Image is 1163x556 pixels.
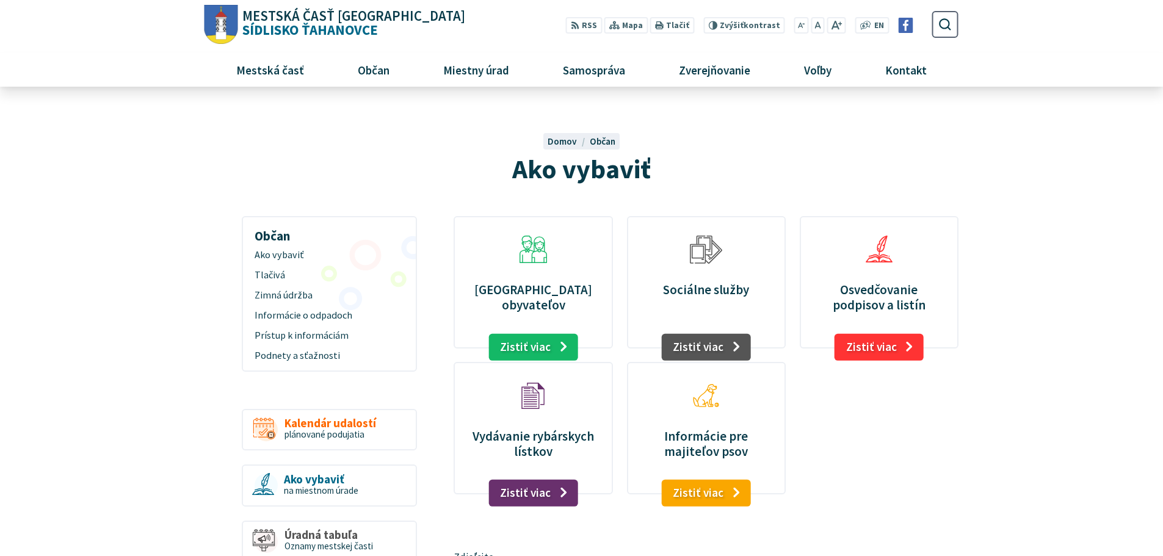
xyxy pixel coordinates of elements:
a: Zistiť viac [661,480,751,507]
button: Zmenšiť veľkosť písma [794,17,809,34]
a: Voľby [782,53,854,86]
a: Ako vybaviť [247,245,411,265]
a: Ako vybaviť na miestnom úrade [242,464,417,507]
a: Občan [590,135,615,147]
a: Prístup k informáciám [247,326,411,346]
span: Domov [548,135,577,147]
span: RSS [582,20,597,32]
span: plánované podujatia [284,428,364,440]
a: Zistiť viac [488,334,578,361]
span: Mestská časť [GEOGRAPHIC_DATA] [242,9,465,23]
p: Informácie pre majiteľov psov [642,428,770,459]
span: Zimná údržba [255,286,404,306]
a: Zimná údržba [247,286,411,306]
a: Tlačivá [247,265,411,286]
button: Zväčšiť veľkosť písma [827,17,846,34]
span: Miestny úrad [438,53,513,86]
p: Osvedčovanie podpisov a listín [814,282,943,312]
span: Informácie o odpadoch [255,306,404,326]
p: Vydávanie rybárskych lístkov [469,428,598,459]
a: Kalendár udalostí plánované podujatia [242,409,417,451]
a: EN [871,20,888,32]
span: Tlačivá [255,265,404,286]
a: Zistiť viac [488,480,578,507]
a: Podnety a sťažnosti [247,345,411,366]
img: Prejsť na Facebook stránku [898,18,913,33]
a: Zistiť viac [835,334,924,361]
span: Samospráva [558,53,629,86]
span: Úradná tabuľa [284,529,373,541]
span: Sídlisko Ťahanovce [238,9,466,37]
span: Oznamy mestskej časti [284,540,373,552]
a: RSS [566,17,602,34]
a: Domov [548,135,589,147]
a: Mapa [604,17,648,34]
button: Tlačiť [650,17,694,34]
span: Voľby [800,53,836,86]
span: Prístup k informáciám [255,326,404,346]
a: Kontakt [863,53,949,86]
span: EN [874,20,884,32]
span: Kalendár udalostí [284,417,376,430]
span: Podnety a sťažnosti [255,345,404,366]
p: Sociálne služby [642,282,770,297]
span: Mapa [622,20,643,32]
span: Ako vybaviť [512,152,651,186]
span: Zverejňovanie [674,53,755,86]
span: Tlačiť [666,21,689,31]
img: Prejsť na domovskú stránku [205,5,238,45]
a: Občan [335,53,411,86]
span: Zvýšiť [720,20,744,31]
a: Logo Sídlisko Ťahanovce, prejsť na domovskú stránku. [205,5,465,45]
span: Mestská časť [231,53,308,86]
a: Mestská časť [214,53,326,86]
a: Samospráva [541,53,648,86]
a: Miestny úrad [421,53,531,86]
a: Zverejňovanie [657,53,773,86]
span: Občan [353,53,394,86]
h3: Občan [247,220,411,245]
span: Ako vybaviť [255,245,404,265]
span: Ako vybaviť [284,473,358,486]
span: kontrast [720,21,780,31]
a: Zistiť viac [661,334,751,361]
a: Informácie o odpadoch [247,306,411,326]
button: Zvýšiťkontrast [703,17,784,34]
span: Kontakt [881,53,932,86]
p: [GEOGRAPHIC_DATA] obyvateľov [469,282,598,312]
button: Nastaviť pôvodnú veľkosť písma [811,17,824,34]
span: na miestnom úrade [284,485,358,496]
